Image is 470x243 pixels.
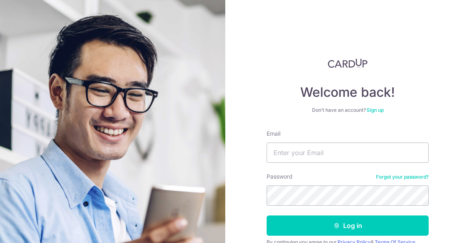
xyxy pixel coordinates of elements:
[267,143,429,163] input: Enter your Email
[376,174,429,180] a: Forgot your password?
[267,215,429,236] button: Log in
[267,107,429,113] div: Don’t have an account?
[267,84,429,100] h4: Welcome back!
[328,58,367,68] img: CardUp Logo
[367,107,384,113] a: Sign up
[267,173,293,181] label: Password
[267,130,280,138] label: Email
